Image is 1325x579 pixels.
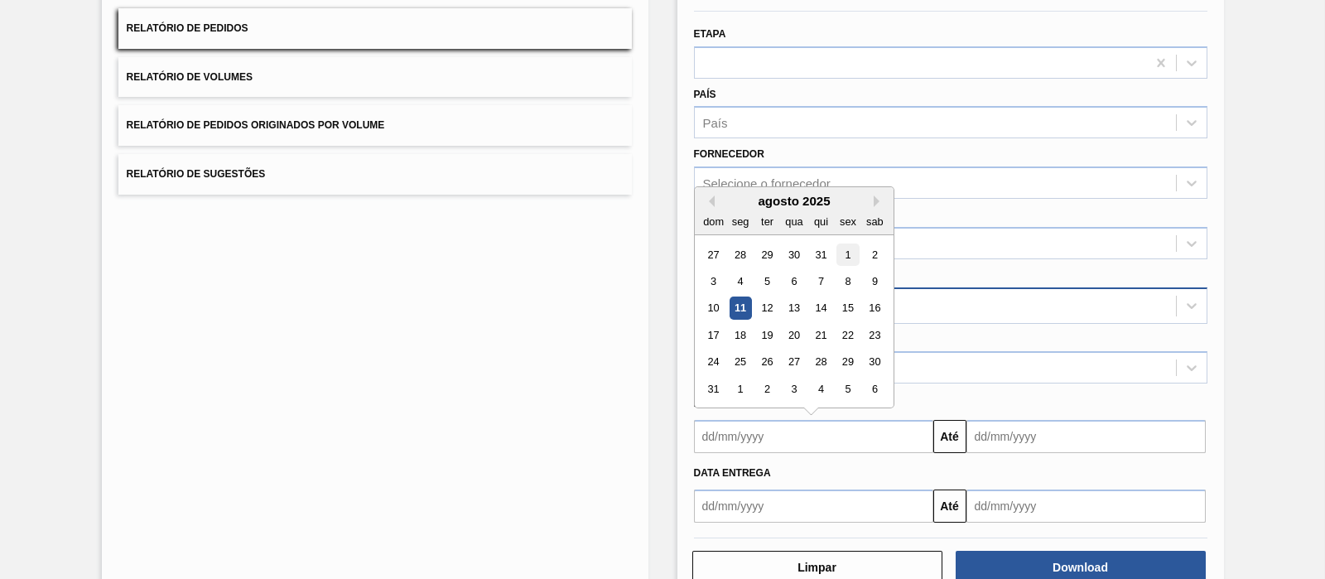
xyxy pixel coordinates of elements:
[702,378,725,400] div: Choose domingo, 31 de agosto de 2025
[863,351,885,374] div: Choose sábado, 30 de agosto de 2025
[729,378,751,400] div: Choose segunda-feira, 1 de setembro de 2025
[702,244,725,266] div: Choose domingo, 27 de julho de 2025
[836,210,859,233] div: sex
[863,324,885,346] div: Choose sábado, 23 de agosto de 2025
[755,324,778,346] div: Choose terça-feira, 19 de agosto de 2025
[118,154,632,195] button: Relatório de Sugestões
[703,195,715,207] button: Previous Month
[703,176,831,191] div: Selecione o fornecedor
[127,168,266,180] span: Relatório de Sugestões
[694,89,716,100] label: País
[783,270,805,292] div: Choose quarta-feira, 6 de agosto de 2025
[783,324,805,346] div: Choose quarta-feira, 20 de agosto de 2025
[783,351,805,374] div: Choose quarta-feira, 27 de agosto de 2025
[755,378,778,400] div: Choose terça-feira, 2 de setembro de 2025
[127,119,385,131] span: Relatório de Pedidos Originados por Volume
[729,351,751,374] div: Choose segunda-feira, 25 de agosto de 2025
[703,116,728,130] div: País
[836,351,859,374] div: Choose sexta-feira, 29 de agosto de 2025
[809,324,831,346] div: Choose quinta-feira, 21 de agosto de 2025
[933,490,966,523] button: Até
[702,270,725,292] div: Choose domingo, 3 de agosto de 2025
[729,244,751,266] div: Choose segunda-feira, 28 de julho de 2025
[695,194,894,208] div: agosto 2025
[729,297,751,320] div: Choose segunda-feira, 11 de agosto de 2025
[863,378,885,400] div: Choose sábado, 6 de setembro de 2025
[702,351,725,374] div: Choose domingo, 24 de agosto de 2025
[702,297,725,320] div: Choose domingo, 10 de agosto de 2025
[809,244,831,266] div: Choose quinta-feira, 31 de julho de 2025
[127,71,253,83] span: Relatório de Volumes
[836,324,859,346] div: Choose sexta-feira, 22 de agosto de 2025
[836,244,859,266] div: Choose sexta-feira, 1 de agosto de 2025
[694,420,933,453] input: dd/mm/yyyy
[755,351,778,374] div: Choose terça-feira, 26 de agosto de 2025
[783,244,805,266] div: Choose quarta-feira, 30 de julho de 2025
[783,210,805,233] div: qua
[809,297,831,320] div: Choose quinta-feira, 14 de agosto de 2025
[118,57,632,98] button: Relatório de Volumes
[966,490,1206,523] input: dd/mm/yyyy
[863,270,885,292] div: Choose sábado, 9 de agosto de 2025
[933,420,966,453] button: Até
[694,28,726,40] label: Etapa
[755,244,778,266] div: Choose terça-feira, 29 de julho de 2025
[127,22,248,34] span: Relatório de Pedidos
[783,297,805,320] div: Choose quarta-feira, 13 de agosto de 2025
[694,467,771,479] span: Data entrega
[694,148,764,160] label: Fornecedor
[118,105,632,146] button: Relatório de Pedidos Originados por Volume
[809,378,831,400] div: Choose quinta-feira, 4 de setembro de 2025
[694,490,933,523] input: dd/mm/yyyy
[836,297,859,320] div: Choose sexta-feira, 15 de agosto de 2025
[874,195,885,207] button: Next Month
[809,210,831,233] div: qui
[836,270,859,292] div: Choose sexta-feira, 8 de agosto de 2025
[702,210,725,233] div: dom
[755,270,778,292] div: Choose terça-feira, 5 de agosto de 2025
[755,297,778,320] div: Choose terça-feira, 12 de agosto de 2025
[863,244,885,266] div: Choose sábado, 2 de agosto de 2025
[729,210,751,233] div: seg
[783,378,805,400] div: Choose quarta-feira, 3 de setembro de 2025
[118,8,632,49] button: Relatório de Pedidos
[809,351,831,374] div: Choose quinta-feira, 28 de agosto de 2025
[836,378,859,400] div: Choose sexta-feira, 5 de setembro de 2025
[729,270,751,292] div: Choose segunda-feira, 4 de agosto de 2025
[729,324,751,346] div: Choose segunda-feira, 18 de agosto de 2025
[755,210,778,233] div: ter
[863,210,885,233] div: sab
[702,324,725,346] div: Choose domingo, 17 de agosto de 2025
[809,270,831,292] div: Choose quinta-feira, 7 de agosto de 2025
[863,297,885,320] div: Choose sábado, 16 de agosto de 2025
[700,241,888,403] div: month 2025-08
[966,420,1206,453] input: dd/mm/yyyy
